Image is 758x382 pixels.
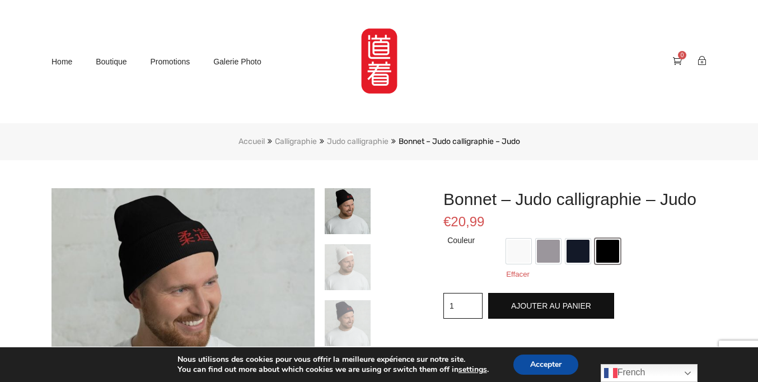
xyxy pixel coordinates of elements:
[443,214,484,229] bdi: 20,99
[447,234,478,247] label: Couleur
[389,134,520,149] li: Bonnet – Judo calligraphie – Judo
[443,293,483,319] input: Quantité de produits
[327,137,389,146] a: Judo calligraphie
[96,53,127,71] a: Boutique
[177,365,489,375] p: You can find out more about which cookies we are using or switch them off in .
[458,365,487,375] button: settings
[506,239,531,264] li: Blanc
[150,53,190,71] a: Promotions
[351,20,408,104] img: MartialShirt
[488,293,614,319] button: Ajouter au panier
[604,366,617,380] img: fr
[238,137,265,146] a: Accueil
[52,53,72,71] a: Home
[673,56,682,66] a: 0
[213,53,261,71] a: Galerie photo
[506,270,530,278] a: Effacer
[678,51,686,59] span: 0
[565,239,591,264] li: Marine
[601,364,698,382] a: French
[513,355,578,375] button: Accepter
[536,239,561,264] li: Gris
[595,239,620,264] li: Noir
[443,214,451,229] span: €
[177,355,489,365] p: Nous utilisons des cookies pour vous offrir la meilleure expérience sur notre site.
[275,137,317,146] a: Calligraphie
[443,188,706,210] h1: Bonnet – Judo calligraphie – Judo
